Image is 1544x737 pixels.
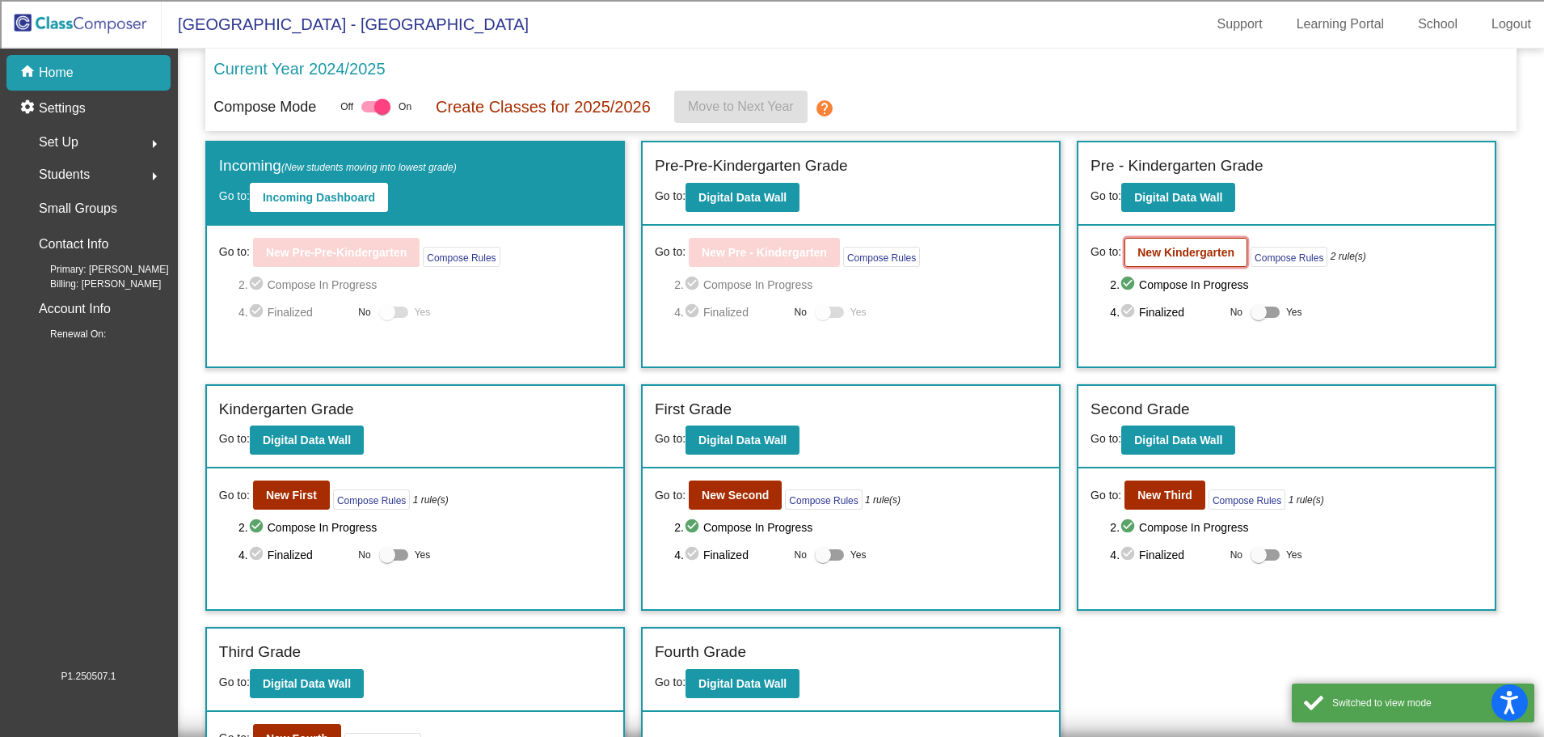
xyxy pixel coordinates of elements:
[213,96,316,118] p: Compose Mode
[1286,303,1302,322] span: Yes
[250,183,388,212] button: Incoming Dashboard
[1230,305,1242,320] span: No
[655,487,686,504] span: Go to:
[6,96,1538,111] div: Options
[6,111,1538,125] div: Sign out
[1286,545,1302,565] span: Yes
[698,677,787,690] b: Digital Data Wall
[1091,189,1121,202] span: Go to:
[39,63,74,83] p: Home
[1091,432,1121,445] span: Go to:
[702,489,769,502] b: New Second
[6,300,1538,315] div: Visual Art
[6,155,1538,169] div: Delete
[655,398,732,421] label: First Grade
[6,434,1538,448] div: Home
[1124,238,1247,267] button: New Kindergarten
[843,247,920,267] button: Compose Rules
[6,536,1538,550] div: JOURNAL
[248,518,268,537] mat-icon: check_circle
[814,99,833,118] mat-icon: help
[1091,398,1190,421] label: Second Grade
[1289,493,1324,507] i: 1 rule(s)
[794,305,806,320] span: No
[6,448,1538,463] div: CANCEL
[24,262,169,277] span: Primary: [PERSON_NAME]
[6,53,1538,67] div: Sort New > Old
[6,477,1538,492] div: New source
[219,189,250,202] span: Go to:
[702,246,827,259] b: New Pre - Kindergarten
[689,100,795,113] span: Move to Next Year
[674,275,1047,294] span: 2. Compose In Progress
[39,298,111,320] p: Account Info
[436,95,651,119] p: Create Classes for 2025/2026
[1251,247,1327,267] button: Compose Rules
[6,521,1538,536] div: WEBSITE
[219,244,250,260] span: Go to:
[6,169,1538,184] div: Rename Outline
[6,242,1538,256] div: Journal
[248,303,268,322] mat-icon: check_circle
[1209,489,1285,510] button: Compose Rules
[1120,303,1139,322] mat-icon: check_circle
[6,315,1538,329] div: TODO: put dlg title
[1134,434,1222,447] b: Digital Data Wall
[1121,183,1235,212] button: Digital Data Wall
[674,518,1047,537] span: 2. Compose In Progress
[655,189,686,202] span: Go to:
[6,346,1538,361] div: CANCEL
[250,426,364,455] button: Digital Data Wall
[266,246,407,259] b: New Pre-Pre-Kindergarten
[219,641,301,664] label: Third Grade
[1121,426,1235,455] button: Digital Data Wall
[145,167,164,186] mat-icon: arrow_right
[219,155,457,178] label: Incoming
[655,432,686,445] span: Go to:
[333,489,410,510] button: Compose Rules
[39,233,108,256] p: Contact Info
[785,489,862,510] button: Compose Rules
[6,67,1538,82] div: Move To ...
[6,565,150,582] input: Search sources
[1110,275,1483,294] span: 2. Compose In Progress
[6,506,1538,521] div: BOOK
[39,99,86,118] p: Settings
[253,238,420,267] button: New Pre-Pre-Kindergarten
[6,140,1538,155] div: Move To ...
[219,398,354,421] label: Kindergarten Grade
[263,677,351,690] b: Digital Data Wall
[266,489,317,502] b: New First
[1110,518,1483,537] span: 2. Compose In Progress
[238,545,350,565] span: 4. Finalized
[253,481,330,510] button: New First
[1091,487,1121,504] span: Go to:
[415,545,431,565] span: Yes
[1120,275,1139,294] mat-icon: check_circle
[1137,246,1234,259] b: New Kindergarten
[674,303,786,322] span: 4. Finalized
[6,125,1538,140] div: Rename
[281,162,457,173] span: (New students moving into lowest grade)
[6,361,1538,375] div: ???
[686,669,799,698] button: Digital Data Wall
[686,426,799,455] button: Digital Data Wall
[24,327,106,341] span: Renewal On:
[1137,489,1192,502] b: New Third
[248,545,268,565] mat-icon: check_circle
[684,545,703,565] mat-icon: check_circle
[219,432,250,445] span: Go to:
[794,548,806,562] span: No
[1230,548,1242,562] span: No
[1110,545,1221,565] span: 4. Finalized
[6,198,1538,213] div: Print
[1120,518,1139,537] mat-icon: check_circle
[1124,481,1205,510] button: New Third
[865,493,901,507] i: 1 rule(s)
[1332,696,1522,710] div: Switched to view mode
[6,550,1538,565] div: MORE
[655,641,746,664] label: Fourth Grade
[698,434,787,447] b: Digital Data Wall
[655,244,686,260] span: Go to:
[850,303,867,322] span: Yes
